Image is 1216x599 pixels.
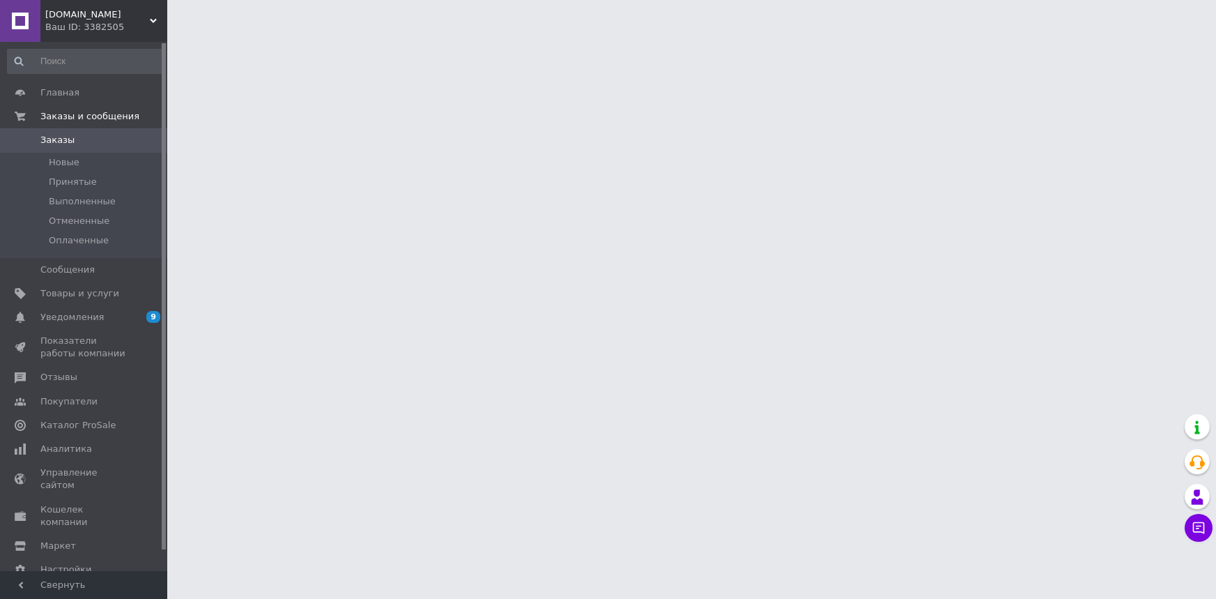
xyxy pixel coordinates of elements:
[49,234,109,247] span: Оплаченные
[40,419,116,432] span: Каталог ProSale
[40,503,129,529] span: Кошелек компании
[40,287,119,300] span: Товары и услуги
[49,195,116,208] span: Выполненные
[45,21,167,33] div: Ваш ID: 3382505
[7,49,164,74] input: Поиск
[1185,514,1213,542] button: Чат с покупателем
[40,467,129,492] span: Управление сайтом
[40,134,75,146] span: Заказы
[40,540,76,552] span: Маркет
[49,176,97,188] span: Принятые
[40,395,98,408] span: Покупатели
[40,264,95,276] span: Сообщения
[45,8,150,21] span: C.I.P.UA
[40,443,92,455] span: Аналитика
[40,563,91,576] span: Настройки
[49,156,79,169] span: Новые
[49,215,109,227] span: Отмененные
[146,311,160,323] span: 9
[40,110,139,123] span: Заказы и сообщения
[40,311,104,324] span: Уведомления
[40,86,79,99] span: Главная
[40,371,77,384] span: Отзывы
[40,335,129,360] span: Показатели работы компании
